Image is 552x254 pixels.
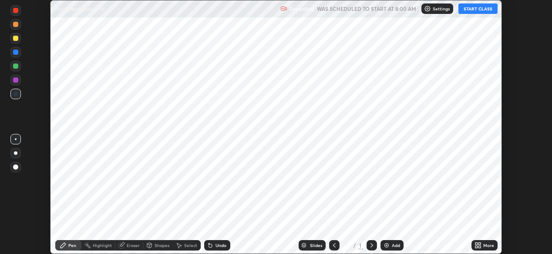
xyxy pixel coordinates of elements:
img: recording.375f2c34.svg [280,5,287,12]
div: Slides [310,243,322,247]
p: Recording [289,6,313,12]
div: More [483,243,494,247]
div: Shapes [155,243,169,247]
img: class-settings-icons [424,5,431,12]
div: Select [184,243,197,247]
div: / [353,243,356,248]
div: Pen [68,243,76,247]
p: Settings [433,7,450,11]
h5: WAS SCHEDULED TO START AT 8:00 AM [317,5,416,13]
div: Undo [215,243,226,247]
button: START CLASS [458,3,498,14]
img: add-slide-button [383,242,390,249]
div: 1 [358,241,363,249]
div: Add [392,243,400,247]
div: 1 [343,243,352,248]
div: Highlight [93,243,112,247]
div: Eraser [127,243,140,247]
p: Fluid Mechanics L-14 [55,5,105,12]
